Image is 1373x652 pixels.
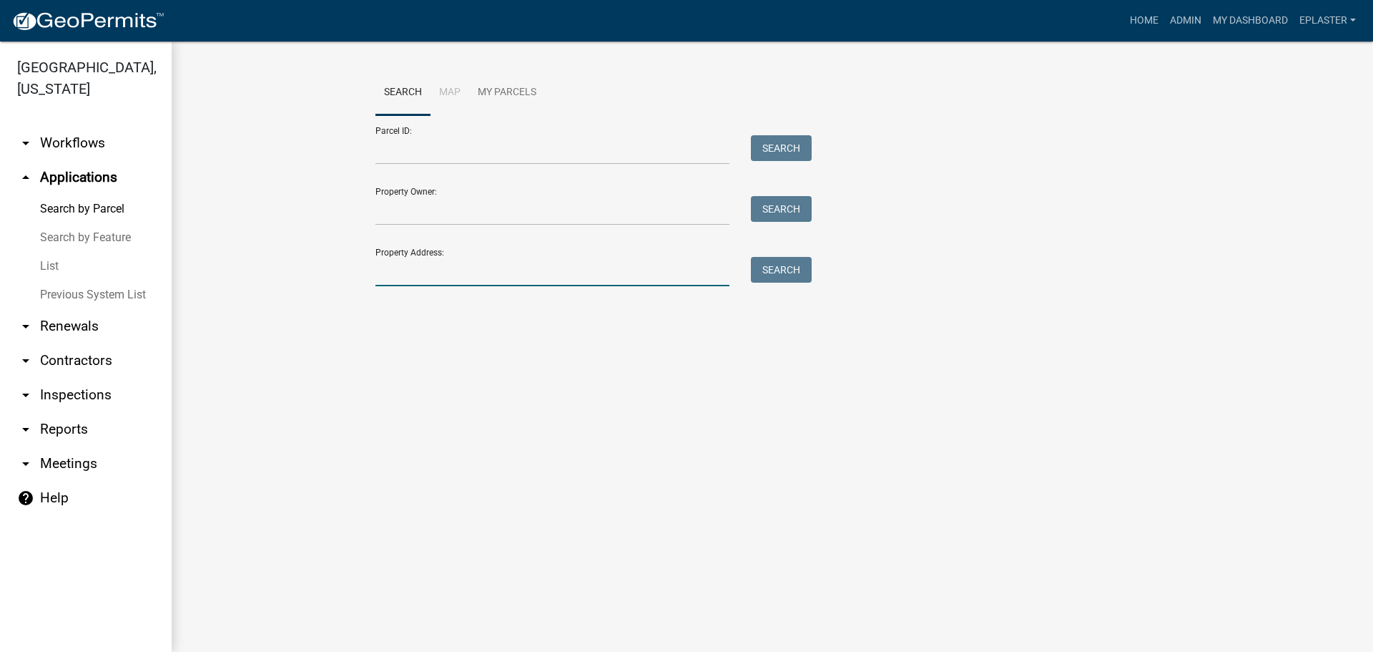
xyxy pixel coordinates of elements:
i: arrow_drop_down [17,352,34,369]
i: arrow_drop_down [17,318,34,335]
a: eplaster [1294,7,1362,34]
button: Search [751,257,812,283]
i: arrow_drop_down [17,421,34,438]
i: arrow_drop_up [17,169,34,186]
a: Search [375,70,430,116]
a: My Dashboard [1207,7,1294,34]
i: help [17,490,34,507]
button: Search [751,135,812,161]
button: Search [751,196,812,222]
a: Home [1124,7,1164,34]
i: arrow_drop_down [17,135,34,152]
a: My Parcels [469,70,545,116]
i: arrow_drop_down [17,455,34,472]
a: Admin [1164,7,1207,34]
i: arrow_drop_down [17,386,34,404]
